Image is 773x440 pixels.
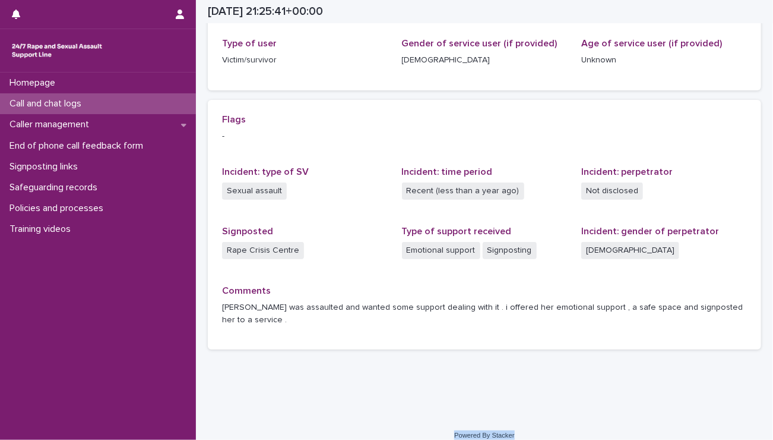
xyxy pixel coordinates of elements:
[222,39,277,48] span: Type of user
[483,242,537,259] span: Signposting
[581,227,719,236] span: Incident: gender of perpetrator
[222,301,747,326] p: [PERSON_NAME] was assaulted and wanted some support dealing with it . i offered her emotional sup...
[5,140,153,152] p: End of phone call feedback form
[222,242,304,259] span: Rape Crisis Centre
[222,115,246,124] span: Flags
[5,182,107,193] p: Safeguarding records
[5,98,91,109] p: Call and chat logs
[208,5,323,18] h2: [DATE] 21:25:41+00:00
[222,183,287,200] span: Sexual assault
[5,203,113,214] p: Policies and processes
[222,54,388,67] p: Victim/survivor
[454,432,514,439] a: Powered By Stacker
[5,77,65,89] p: Homepage
[222,286,271,296] span: Comments
[581,54,747,67] p: Unknown
[222,167,309,177] span: Incident: type of SV
[402,227,512,236] span: Type of support received
[581,39,722,48] span: Age of service user (if provided)
[402,39,557,48] span: Gender of service user (if provided)
[5,119,99,130] p: Caller management
[402,183,524,200] span: Recent (less than a year ago)
[581,167,673,177] span: Incident: perpetrator
[581,242,679,259] span: [DEMOGRAPHIC_DATA]
[402,242,480,259] span: Emotional support
[222,227,273,236] span: Signposted
[5,224,80,235] p: Training videos
[5,161,87,172] p: Signposting links
[581,183,643,200] span: Not disclosed
[402,167,493,177] span: Incident: time period
[9,39,104,62] img: rhQMoQhaT3yELyF149Cw
[222,130,747,143] p: -
[402,54,568,67] p: [DEMOGRAPHIC_DATA]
